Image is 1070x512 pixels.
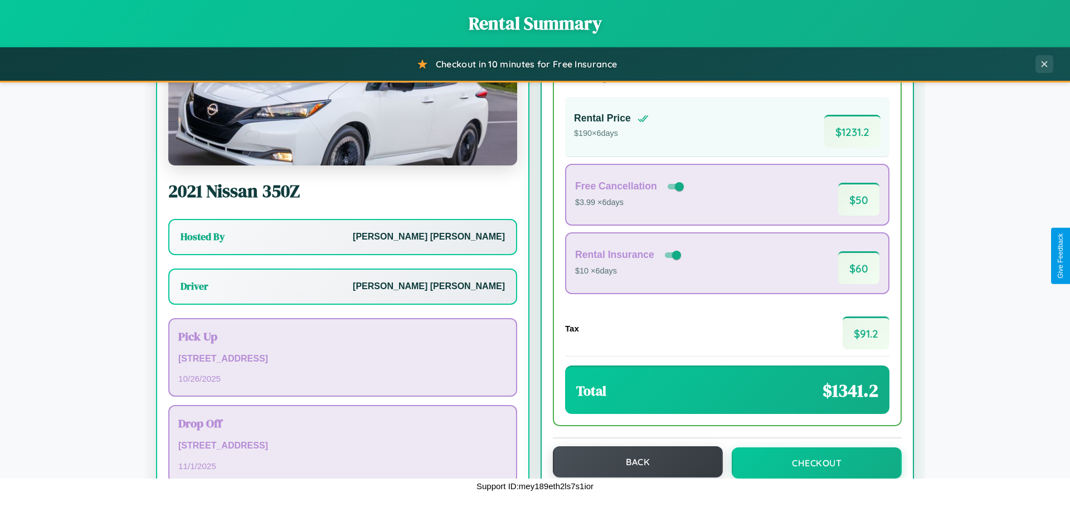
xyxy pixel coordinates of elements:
img: Nissan 350Z [168,54,517,165]
p: Support ID: mey189eth2ls7s1ior [476,479,594,494]
h4: Rental Price [574,113,631,124]
p: [STREET_ADDRESS] [178,351,507,367]
p: $3.99 × 6 days [575,196,686,210]
h3: Drop Off [178,415,507,431]
div: Give Feedback [1057,233,1064,279]
span: $ 50 [838,183,879,216]
h3: Driver [181,280,208,293]
h4: Tax [565,324,579,333]
p: [PERSON_NAME] [PERSON_NAME] [353,279,505,295]
p: [STREET_ADDRESS] [178,438,507,454]
span: $ 91.2 [843,316,889,349]
p: $ 190 × 6 days [574,126,649,141]
span: Checkout in 10 minutes for Free Insurance [436,58,617,70]
button: Back [553,446,723,477]
h1: Rental Summary [11,11,1059,36]
h4: Rental Insurance [575,249,654,261]
h4: Free Cancellation [575,181,657,192]
button: Checkout [732,447,902,479]
p: $10 × 6 days [575,264,683,279]
p: 11 / 1 / 2025 [178,459,507,474]
h3: Pick Up [178,328,507,344]
h3: Hosted By [181,230,225,243]
p: [PERSON_NAME] [PERSON_NAME] [353,229,505,245]
span: $ 60 [838,251,879,284]
h2: 2021 Nissan 350Z [168,179,517,203]
span: $ 1341.2 [823,378,878,403]
span: $ 1231.2 [824,115,881,148]
p: 10 / 26 / 2025 [178,371,507,386]
h3: Total [576,382,606,400]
